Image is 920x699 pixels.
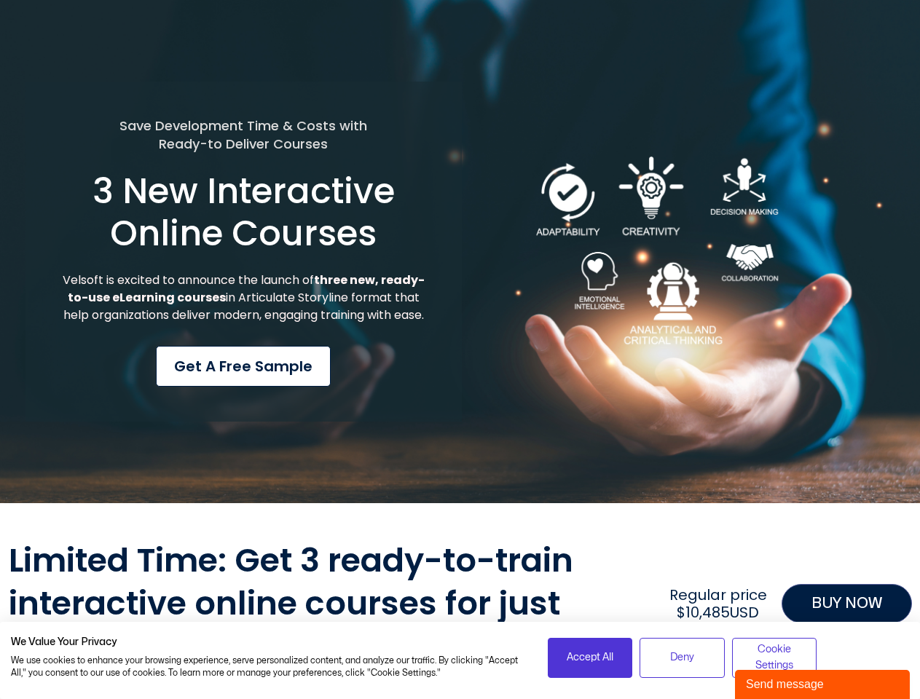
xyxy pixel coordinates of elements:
button: Deny all cookies [640,638,725,678]
p: Velsoft is excited to announce the launch of in Articulate Storyline format that help organizatio... [60,272,427,324]
a: BUY NOW [782,584,912,623]
span: Get a Free Sample [174,355,312,377]
span: Deny [670,649,694,666]
strong: three new, ready-to-use eLearning courses [68,272,425,306]
span: BUY NOW [811,592,882,615]
button: Accept all cookies [548,638,633,678]
p: We use cookies to enhance your browsing experience, serve personalized content, and analyze our t... [11,655,526,679]
h1: 3 New Interactive Online Courses [60,170,427,254]
span: Cookie Settings [742,641,808,674]
h2: Regular price $10,485USD [662,586,774,621]
iframe: chat widget [735,667,913,699]
a: Get a Free Sample [156,346,331,387]
span: Accept All [567,649,613,666]
h2: We Value Your Privacy [11,636,526,649]
h2: Limited Time: Get 3 ready-to-train interactive online courses for just $3,300USD [9,540,656,668]
h5: Save Development Time & Costs with Ready-to Deliver Courses [60,116,427,153]
button: Adjust cookie preferences [732,638,817,678]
